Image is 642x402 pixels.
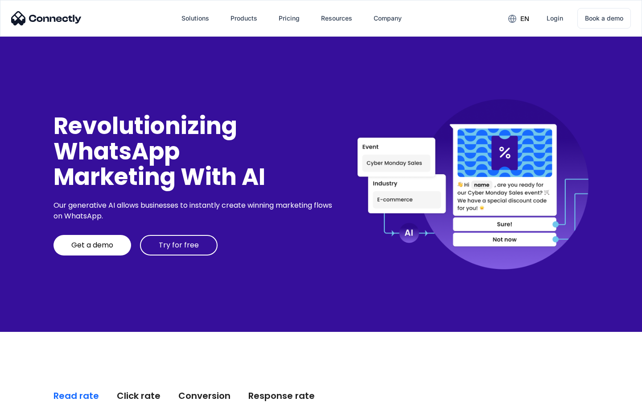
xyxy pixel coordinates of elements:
a: Try for free [140,235,218,255]
a: Book a demo [577,8,631,29]
div: Login [547,12,563,25]
div: Conversion [178,389,230,402]
div: Try for free [159,241,199,250]
aside: Language selected: English [9,386,53,399]
div: Response rate [248,389,315,402]
div: en [520,13,529,25]
div: Get a demo [71,241,113,250]
div: Pricing [279,12,300,25]
div: Revolutionizing WhatsApp Marketing With AI [53,113,335,190]
a: Login [539,8,570,29]
div: Our generative AI allows businesses to instantly create winning marketing flows on WhatsApp. [53,200,335,222]
a: Get a demo [53,235,131,255]
ul: Language list [18,386,53,399]
div: Resources [321,12,352,25]
div: Products [230,12,257,25]
div: Click rate [117,389,160,402]
div: Company [374,12,402,25]
img: Connectly Logo [11,11,82,25]
div: Solutions [181,12,209,25]
a: Pricing [272,8,307,29]
div: Read rate [53,389,99,402]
